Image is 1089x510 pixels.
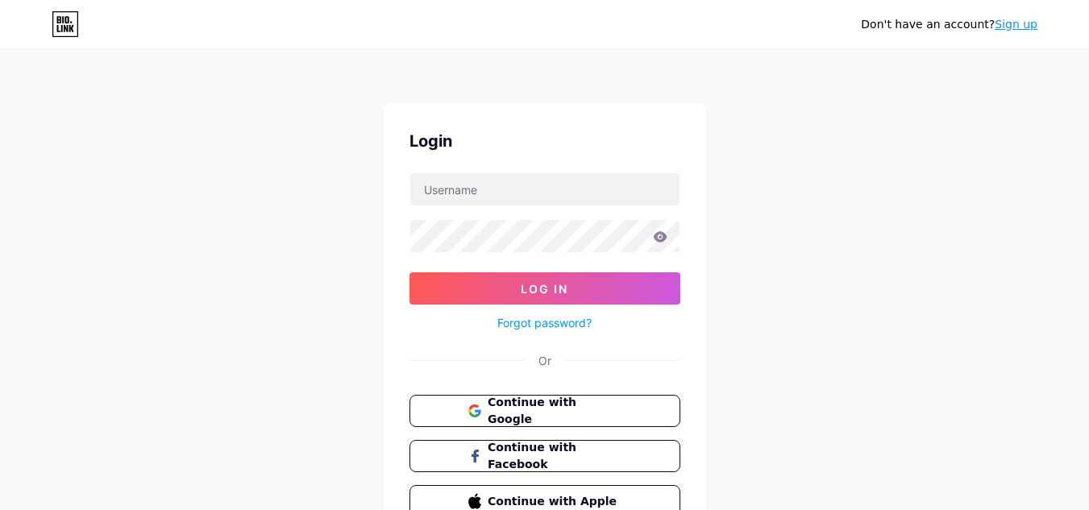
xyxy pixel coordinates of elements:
[409,395,680,427] button: Continue with Google
[521,282,568,296] span: Log In
[409,129,680,153] div: Login
[409,272,680,305] button: Log In
[861,16,1037,33] div: Don't have an account?
[488,439,621,473] span: Continue with Facebook
[409,440,680,472] button: Continue with Facebook
[538,352,551,369] div: Or
[488,394,621,428] span: Continue with Google
[488,493,621,510] span: Continue with Apple
[995,18,1037,31] a: Sign up
[410,173,680,205] input: Username
[497,314,592,331] a: Forgot password?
